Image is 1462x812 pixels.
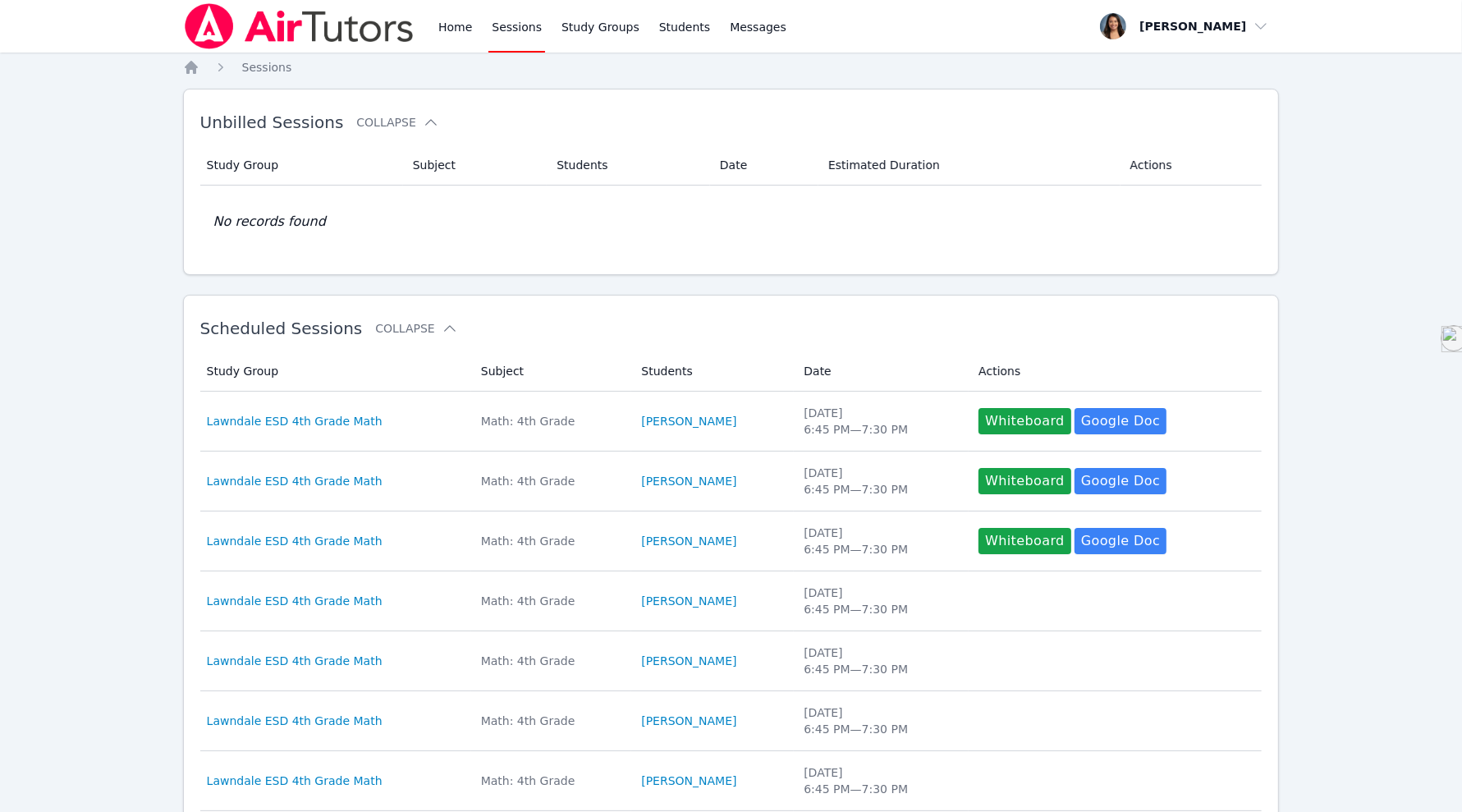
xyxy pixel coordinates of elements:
[794,351,969,392] th: Date
[547,145,710,186] th: Students
[242,61,292,74] span: Sessions
[471,351,632,392] th: Subject
[200,571,1263,631] tr: Lawndale ESD 4th Grade MathMath: 4th Grade[PERSON_NAME][DATE]6:45 PM—7:30 PM
[207,473,383,489] a: Lawndale ESD 4th Grade Math
[207,533,383,549] a: Lawndale ESD 4th Grade Math
[207,413,383,429] a: Lawndale ESD 4th Grade Math
[1075,408,1166,434] a: Google Doc
[641,473,736,489] a: [PERSON_NAME]
[200,112,344,132] span: Unbilled Sessions
[183,59,1280,76] nav: Breadcrumb
[804,525,959,557] div: [DATE] 6:45 PM — 7:30 PM
[207,713,383,729] a: Lawndale ESD 4th Grade Math
[200,512,1263,571] tr: Lawndale ESD 4th Grade MathMath: 4th Grade[PERSON_NAME][DATE]6:45 PM—7:30 PMWhiteboardGoogle Doc
[481,473,622,489] div: Math: 4th Grade
[1075,468,1166,494] a: Google Doc
[641,653,736,669] a: [PERSON_NAME]
[200,319,363,338] span: Scheduled Sessions
[804,704,959,737] div: [DATE] 6:45 PM — 7:30 PM
[375,320,457,337] button: Collapse
[641,713,736,729] a: [PERSON_NAME]
[207,773,383,789] a: Lawndale ESD 4th Grade Math
[481,533,622,549] div: Math: 4th Grade
[641,533,736,549] a: [PERSON_NAME]
[804,585,959,617] div: [DATE] 6:45 PM — 7:30 PM
[804,645,959,677] div: [DATE] 6:45 PM — 7:30 PM
[200,751,1263,811] tr: Lawndale ESD 4th Grade MathMath: 4th Grade[PERSON_NAME][DATE]6:45 PM—7:30 PM
[200,691,1263,751] tr: Lawndale ESD 4th Grade MathMath: 4th Grade[PERSON_NAME][DATE]6:45 PM—7:30 PM
[978,408,1071,434] button: Whiteboard
[403,145,547,186] th: Subject
[200,392,1263,452] tr: Lawndale ESD 4th Grade MathMath: 4th Grade[PERSON_NAME][DATE]6:45 PM—7:30 PMWhiteboardGoogle Doc
[730,19,786,35] span: Messages
[200,631,1263,691] tr: Lawndale ESD 4th Grade MathMath: 4th Grade[PERSON_NAME][DATE]6:45 PM—7:30 PM
[207,653,383,669] a: Lawndale ESD 4th Grade Math
[804,465,959,498] div: [DATE] 6:45 PM — 7:30 PM
[1121,145,1263,186] th: Actions
[804,764,959,797] div: [DATE] 6:45 PM — 7:30 PM
[641,773,736,789] a: [PERSON_NAME]
[969,351,1262,392] th: Actions
[200,145,403,186] th: Study Group
[481,713,622,729] div: Math: 4th Grade
[631,351,794,392] th: Students
[200,351,471,392] th: Study Group
[356,114,438,131] button: Collapse
[818,145,1121,186] th: Estimated Duration
[1075,528,1166,554] a: Google Doc
[481,773,622,789] div: Math: 4th Grade
[200,186,1263,258] td: No records found
[183,3,415,49] img: Air Tutors
[804,405,959,438] div: [DATE] 6:45 PM — 7:30 PM
[481,413,622,429] div: Math: 4th Grade
[481,653,622,669] div: Math: 4th Grade
[978,468,1071,494] button: Whiteboard
[978,528,1071,554] button: Whiteboard
[200,452,1263,512] tr: Lawndale ESD 4th Grade MathMath: 4th Grade[PERSON_NAME][DATE]6:45 PM—7:30 PMWhiteboardGoogle Doc
[710,145,818,186] th: Date
[242,59,292,76] a: Sessions
[481,593,622,609] div: Math: 4th Grade
[641,593,736,609] a: [PERSON_NAME]
[207,593,383,609] a: Lawndale ESD 4th Grade Math
[641,413,736,429] a: [PERSON_NAME]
